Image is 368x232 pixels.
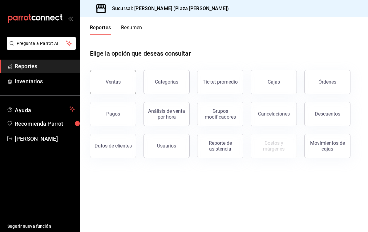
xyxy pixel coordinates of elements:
div: Análisis de venta por hora [148,108,186,120]
div: Movimientos de cajas [308,140,346,152]
button: Categorías [144,70,190,94]
span: Pregunta a Parrot AI [17,40,66,47]
div: Cancelaciones [258,111,290,117]
button: Cajas [251,70,297,94]
span: [PERSON_NAME] [15,135,75,143]
button: Ticket promedio [197,70,243,94]
button: Pagos [90,102,136,126]
div: Descuentos [315,111,340,117]
span: Ayuda [15,105,67,113]
div: Grupos modificadores [201,108,239,120]
button: Órdenes [304,70,350,94]
button: Reporte de asistencia [197,134,243,158]
button: Resumen [121,25,142,35]
span: Recomienda Parrot [15,120,75,128]
button: Pregunta a Parrot AI [7,37,76,50]
div: Categorías [155,79,178,85]
div: Reporte de asistencia [201,140,239,152]
span: Sugerir nueva función [7,223,75,230]
div: Cajas [268,79,280,85]
h1: Elige la opción que deseas consultar [90,49,191,58]
div: navigation tabs [90,25,142,35]
div: Pagos [106,111,120,117]
div: Costos y márgenes [255,140,293,152]
h3: Sucursal: [PERSON_NAME] (Plaza [PERSON_NAME]) [107,5,229,12]
span: Inventarios [15,77,75,85]
div: Usuarios [157,143,176,149]
div: Datos de clientes [95,143,132,149]
div: Ticket promedio [203,79,238,85]
button: Movimientos de cajas [304,134,350,158]
button: Usuarios [144,134,190,158]
button: Ventas [90,70,136,94]
div: Ventas [106,79,121,85]
a: Pregunta a Parrot AI [4,45,76,51]
button: Descuentos [304,102,350,126]
button: Cancelaciones [251,102,297,126]
span: Reportes [15,62,75,70]
button: Datos de clientes [90,134,136,158]
button: Grupos modificadores [197,102,243,126]
button: open_drawer_menu [68,16,73,21]
button: Reportes [90,25,111,35]
button: Análisis de venta por hora [144,102,190,126]
button: Contrata inventarios para ver este reporte [251,134,297,158]
div: Órdenes [318,79,336,85]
